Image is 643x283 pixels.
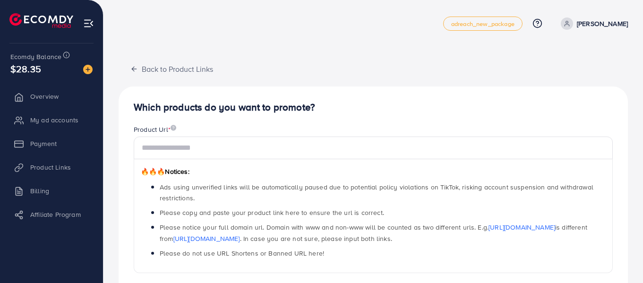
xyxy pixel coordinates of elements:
span: Please notice your full domain url. Domain with www and non-www will be counted as two different ... [160,223,587,243]
h4: Which products do you want to promote? [134,102,613,113]
a: [URL][DOMAIN_NAME] [173,234,240,243]
label: Product Url [134,125,176,134]
span: 🔥🔥🔥 [141,167,165,176]
span: $28.35 [10,62,41,76]
img: image [83,65,93,74]
span: Ecomdy Balance [10,52,61,61]
span: Please copy and paste your product link here to ensure the url is correct. [160,208,384,217]
img: logo [9,13,73,28]
a: [PERSON_NAME] [557,17,628,30]
p: [PERSON_NAME] [577,18,628,29]
img: menu [83,18,94,29]
img: image [171,125,176,131]
a: [URL][DOMAIN_NAME] [489,223,555,232]
span: Ads using unverified links will be automatically paused due to potential policy violations on Tik... [160,182,593,203]
a: adreach_new_package [443,17,523,31]
span: Notices: [141,167,189,176]
button: Back to Product Links [119,59,225,79]
span: Please do not use URL Shortens or Banned URL here! [160,249,324,258]
span: adreach_new_package [451,21,514,27]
